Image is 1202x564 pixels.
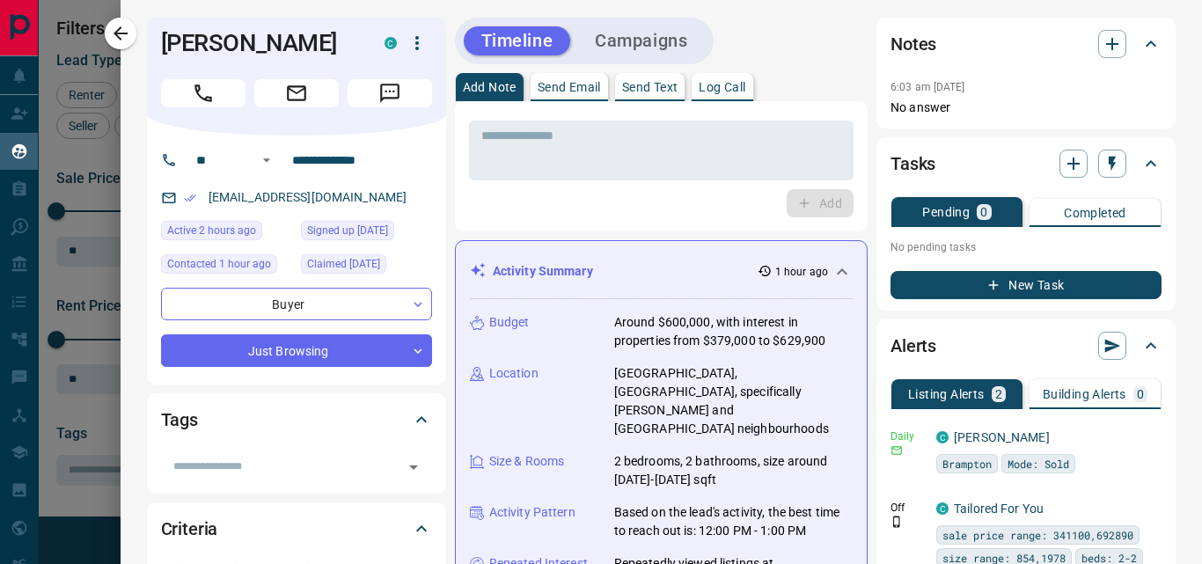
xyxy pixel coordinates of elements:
span: Email [254,79,339,107]
p: No pending tasks [891,234,1162,260]
p: Daily [891,428,926,444]
span: Signed up [DATE] [307,222,388,239]
span: Mode: Sold [1008,455,1069,472]
p: 0 [980,206,987,218]
span: sale price range: 341100,692890 [942,526,1133,544]
div: Sun Jul 06 2025 [301,254,432,279]
svg: Email Verified [184,192,196,204]
span: Message [348,79,432,107]
button: Open [256,150,277,171]
div: Tue Oct 14 2025 [161,221,292,245]
p: 2 bedrooms, 2 bathrooms, size around [DATE]-[DATE] sqft [614,452,853,489]
p: Off [891,500,926,516]
p: Location [489,364,539,383]
span: Contacted 1 hour ago [167,255,271,273]
div: Tags [161,399,432,441]
div: Criteria [161,508,432,550]
p: Send Text [622,81,678,93]
h2: Tasks [891,150,935,178]
svg: Push Notification Only [891,516,903,528]
span: Claimed [DATE] [307,255,380,273]
a: [PERSON_NAME] [954,430,1050,444]
p: Around $600,000, with interest in properties from $379,000 to $629,900 [614,313,853,350]
div: Just Browsing [161,334,432,367]
p: 1 hour ago [775,264,828,280]
p: Completed [1064,207,1126,219]
h2: Criteria [161,515,218,543]
div: Tasks [891,143,1162,185]
button: Open [401,455,426,480]
p: Send Email [538,81,601,93]
p: Activity Summary [493,262,593,281]
button: Campaigns [577,26,705,55]
button: New Task [891,271,1162,299]
p: Size & Rooms [489,452,565,471]
div: Notes [891,23,1162,65]
svg: Email [891,444,903,457]
p: Log Call [699,81,745,93]
div: Mon Apr 12 2021 [301,221,432,245]
div: condos.ca [936,502,949,515]
p: No answer [891,99,1162,117]
h2: Alerts [891,332,936,360]
p: Pending [922,206,970,218]
a: [EMAIL_ADDRESS][DOMAIN_NAME] [209,190,407,204]
p: Listing Alerts [908,388,985,400]
p: 2 [995,388,1002,400]
p: Activity Pattern [489,503,575,522]
div: Buyer [161,288,432,320]
span: Active 2 hours ago [167,222,256,239]
p: [GEOGRAPHIC_DATA], [GEOGRAPHIC_DATA], specifically [PERSON_NAME] and [GEOGRAPHIC_DATA] neighbourh... [614,364,853,438]
span: Brampton [942,455,992,472]
a: Tailored For You [954,502,1044,516]
p: Budget [489,313,530,332]
div: condos.ca [936,431,949,443]
div: Alerts [891,325,1162,367]
button: Timeline [464,26,571,55]
p: Add Note [463,81,517,93]
div: Activity Summary1 hour ago [470,255,853,288]
p: 6:03 am [DATE] [891,81,965,93]
span: Call [161,79,246,107]
div: Tue Oct 14 2025 [161,254,292,279]
h1: [PERSON_NAME] [161,29,358,57]
p: Building Alerts [1043,388,1126,400]
div: condos.ca [385,37,397,49]
p: 0 [1137,388,1144,400]
h2: Tags [161,406,198,434]
p: Based on the lead's activity, the best time to reach out is: 12:00 PM - 1:00 PM [614,503,853,540]
h2: Notes [891,30,936,58]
